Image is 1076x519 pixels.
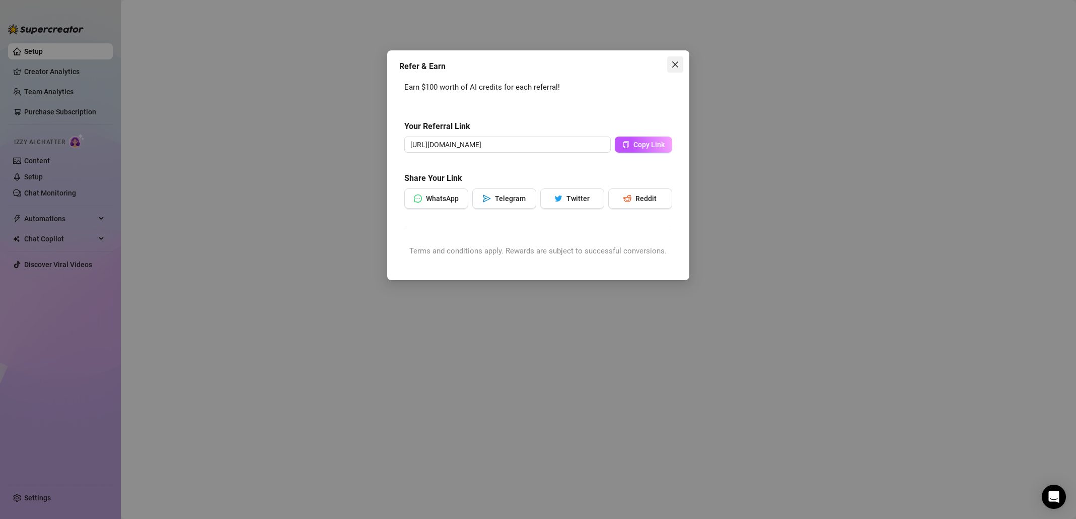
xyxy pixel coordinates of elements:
[623,194,631,203] span: reddit
[667,60,683,69] span: Close
[426,194,459,203] span: WhatsApp
[472,188,536,209] button: sendTelegram
[495,194,526,203] span: Telegram
[608,188,672,209] button: redditReddit
[404,82,672,94] div: Earn $100 worth of AI credits for each referral!
[414,194,422,203] span: message
[554,194,562,203] span: twitter
[635,194,657,203] span: Reddit
[667,56,683,73] button: Close
[483,194,491,203] span: send
[566,194,590,203] span: Twitter
[399,60,677,73] div: Refer & Earn
[1042,485,1066,509] div: Open Intercom Messenger
[404,188,468,209] button: messageWhatsApp
[633,141,665,149] span: Copy Link
[540,188,604,209] button: twitterTwitter
[622,141,629,148] span: copy
[404,245,672,257] div: Terms and conditions apply. Rewards are subject to successful conversions.
[615,137,672,153] button: Copy Link
[404,120,672,133] h5: Your Referral Link
[671,60,679,69] span: close
[404,172,672,184] h5: Share Your Link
